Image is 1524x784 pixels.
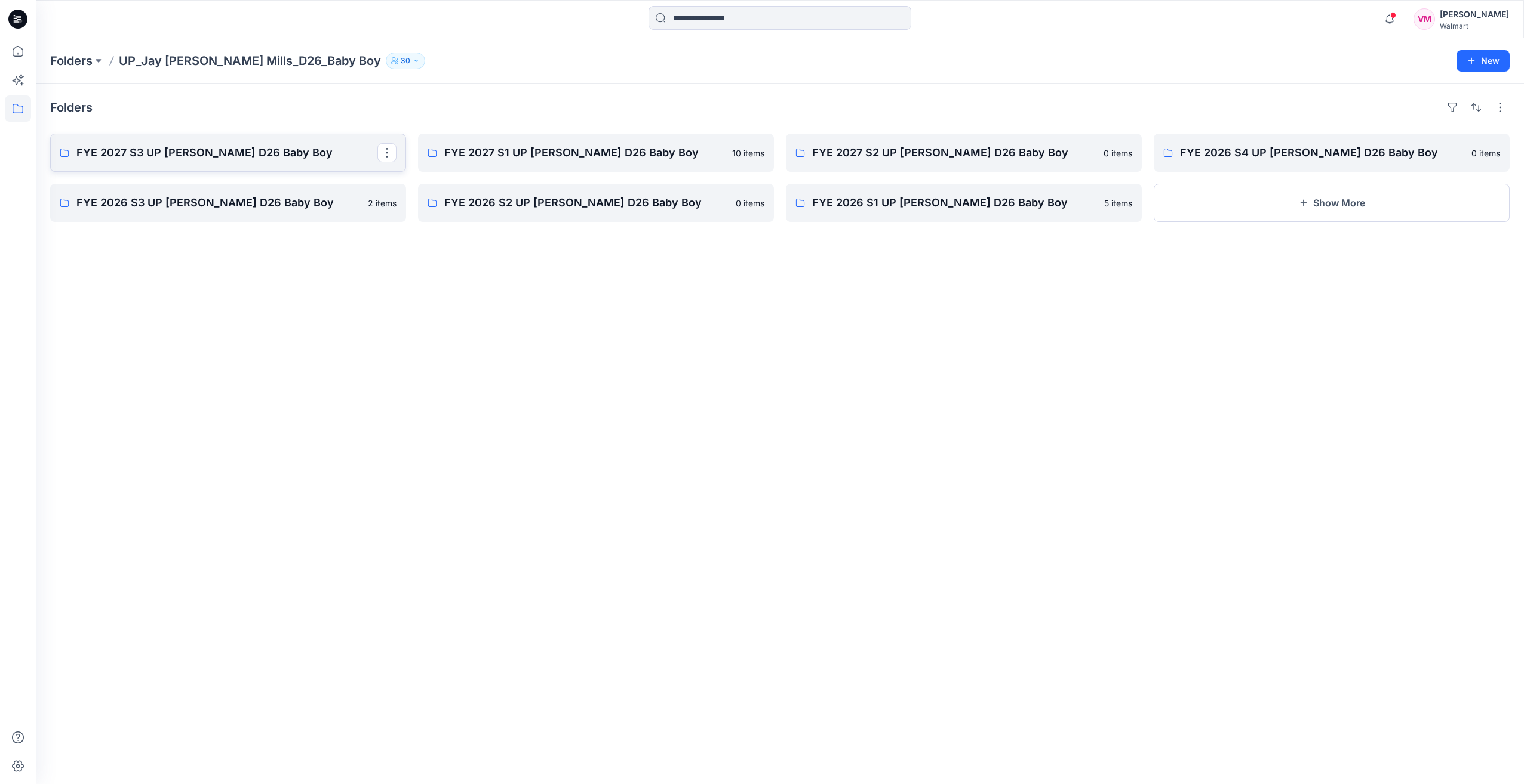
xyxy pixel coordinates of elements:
p: 2 items [368,197,397,209]
a: FYE 2026 S2 UP [PERSON_NAME] D26 Baby Boy0 items [418,184,774,222]
a: FYE 2027 S3 UP [PERSON_NAME] D26 Baby Boy [50,134,406,172]
a: FYE 2027 S1 UP [PERSON_NAME] D26 Baby Boy10 items [418,134,774,172]
p: UP_Jay [PERSON_NAME] Mills_D26_Baby Boy [119,53,381,69]
button: New [1457,50,1510,72]
a: FYE 2026 S3 UP [PERSON_NAME] D26 Baby Boy2 items [50,184,406,222]
p: FYE 2027 S3 UP [PERSON_NAME] D26 Baby Boy [76,144,377,161]
a: FYE 2026 S1 UP [PERSON_NAME] D26 Baby Boy5 items [786,184,1142,222]
p: FYE 2026 S1 UP [PERSON_NAME] D26 Baby Boy [812,195,1097,211]
a: FYE 2027 S2 UP [PERSON_NAME] D26 Baby Boy0 items [786,134,1142,172]
p: 30 [401,54,410,67]
p: 10 items [732,147,764,159]
div: VM [1414,8,1435,30]
p: FYE 2027 S1 UP [PERSON_NAME] D26 Baby Boy [444,144,725,161]
p: FYE 2026 S4 UP [PERSON_NAME] D26 Baby Boy [1180,144,1464,161]
a: Folders [50,53,93,69]
div: [PERSON_NAME] [1440,7,1509,21]
p: FYE 2026 S2 UP [PERSON_NAME] D26 Baby Boy [444,195,729,211]
h4: Folders [50,100,93,115]
p: 0 items [1104,147,1132,159]
p: 5 items [1104,197,1132,209]
a: FYE 2026 S4 UP [PERSON_NAME] D26 Baby Boy0 items [1154,134,1510,172]
p: FYE 2027 S2 UP [PERSON_NAME] D26 Baby Boy [812,144,1096,161]
p: 0 items [1471,147,1500,159]
button: 30 [386,53,425,69]
p: FYE 2026 S3 UP [PERSON_NAME] D26 Baby Boy [76,195,361,211]
button: Show More [1154,184,1510,222]
div: Walmart [1440,21,1509,30]
p: 0 items [736,197,764,209]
